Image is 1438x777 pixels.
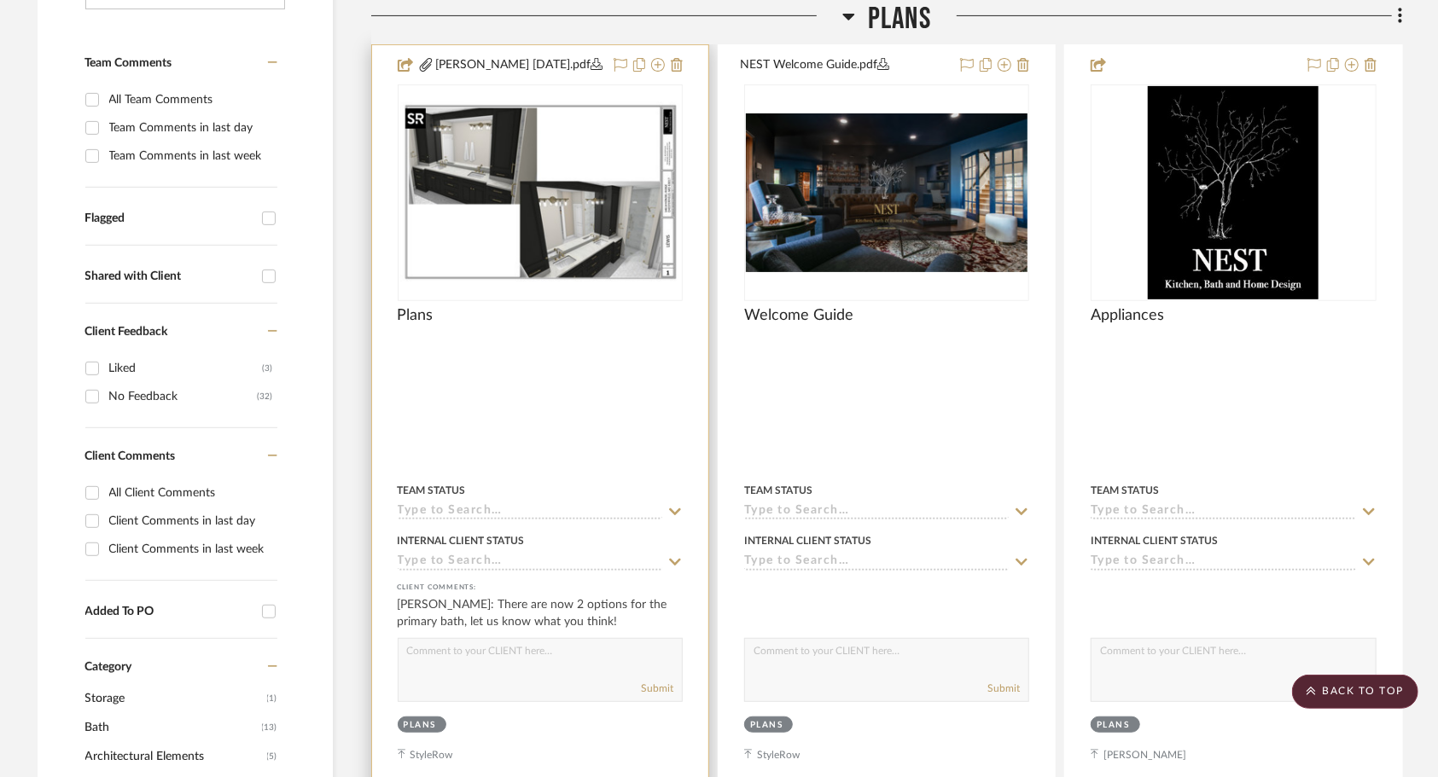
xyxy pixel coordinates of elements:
[262,714,277,741] span: (13)
[399,101,681,283] img: Plans
[85,660,132,675] span: Category
[399,85,682,300] div: 0
[746,113,1028,272] img: Welcome Guide
[744,554,1009,571] input: Type to Search…
[434,55,603,76] button: [PERSON_NAME] [DATE].pdf
[267,743,277,770] span: (5)
[109,479,273,507] div: All Client Comments
[85,270,253,284] div: Shared with Client
[744,483,812,498] div: Team Status
[109,383,258,410] div: No Feedback
[85,326,168,338] span: Client Feedback
[398,533,525,548] div: Internal Client Status
[398,596,683,630] div: [PERSON_NAME]: There are now 2 options for the primary bath, let us know what you think!
[109,142,273,170] div: Team Comments in last week
[85,212,253,226] div: Flagged
[1091,504,1355,520] input: Type to Search…
[1091,483,1159,498] div: Team Status
[398,483,466,498] div: Team Status
[745,85,1028,300] div: 0
[85,450,176,462] span: Client Comments
[267,685,277,712] span: (1)
[1292,675,1418,709] scroll-to-top-button: BACK TO TOP
[85,684,263,713] span: Storage
[109,114,273,142] div: Team Comments in last day
[744,533,871,548] div: Internal Client Status
[744,306,853,325] span: Welcome Guide
[1148,86,1319,299] img: Appliances
[85,57,172,69] span: Team Comments
[398,554,662,571] input: Type to Search…
[109,86,273,113] div: All Team Comments
[1097,719,1130,732] div: Plans
[987,681,1020,696] button: Submit
[744,504,1009,520] input: Type to Search…
[258,383,273,410] div: (32)
[109,507,273,535] div: Client Comments in last day
[1091,306,1164,325] span: Appliances
[641,681,673,696] button: Submit
[109,536,273,563] div: Client Comments in last week
[740,55,950,76] button: NEST Welcome Guide.pdf
[109,355,263,382] div: Liked
[398,504,662,520] input: Type to Search…
[1091,554,1355,571] input: Type to Search…
[85,742,263,771] span: Architectural Elements
[85,713,258,742] span: Bath
[85,605,253,619] div: Added To PO
[404,719,437,732] div: Plans
[398,306,434,325] span: Plans
[1091,533,1218,548] div: Internal Client Status
[750,719,783,732] div: Plans
[263,355,273,382] div: (3)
